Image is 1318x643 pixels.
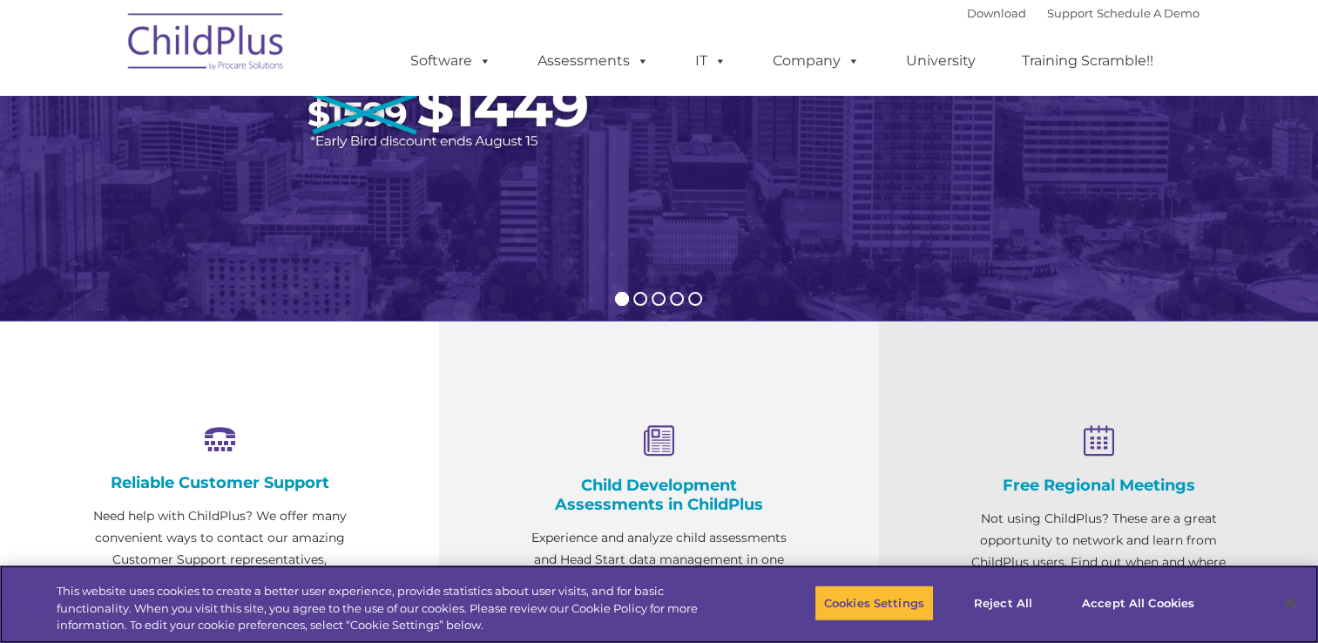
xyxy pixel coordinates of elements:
[393,44,509,78] a: Software
[526,527,791,636] p: Experience and analyze child assessments and Head Start data management in one system with zero c...
[966,508,1231,595] p: Not using ChildPlus? These are a great opportunity to network and learn from ChildPlus users. Fin...
[967,6,1200,20] font: |
[1271,584,1309,622] button: Close
[1047,6,1093,20] a: Support
[242,115,295,128] span: Last name
[889,44,993,78] a: University
[87,473,352,492] h4: Reliable Customer Support
[755,44,877,78] a: Company
[119,1,294,88] img: ChildPlus by Procare Solutions
[1072,585,1204,621] button: Accept All Cookies
[57,583,725,634] div: This website uses cookies to create a better user experience, provide statistics about user visit...
[814,585,934,621] button: Cookies Settings
[242,186,316,200] span: Phone number
[1097,6,1200,20] a: Schedule A Demo
[520,44,666,78] a: Assessments
[949,585,1058,621] button: Reject All
[1004,44,1171,78] a: Training Scramble!!
[966,476,1231,495] h4: Free Regional Meetings
[678,44,744,78] a: IT
[526,476,791,514] h4: Child Development Assessments in ChildPlus
[967,6,1026,20] a: Download
[87,505,352,614] p: Need help with ChildPlus? We offer many convenient ways to contact our amazing Customer Support r...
